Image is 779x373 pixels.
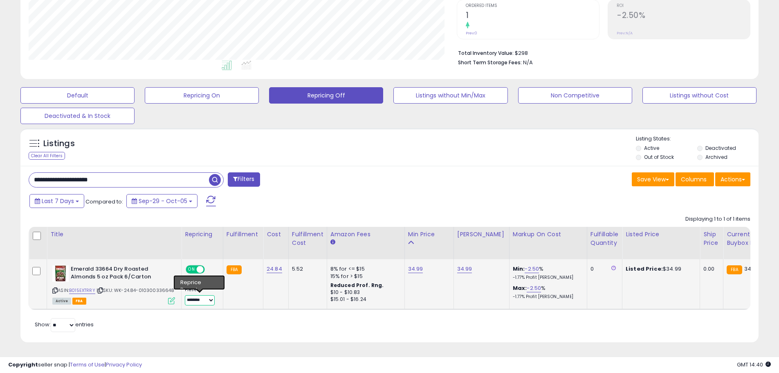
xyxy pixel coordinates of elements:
p: -1.77% Profit [PERSON_NAME] [513,294,581,300]
div: 15% for > $15 [330,273,398,280]
span: Last 7 Days [42,197,74,205]
div: Min Price [408,230,450,239]
div: Repricing [185,230,220,239]
div: [PERSON_NAME] [457,230,506,239]
span: OFF [204,266,217,273]
button: Actions [715,172,750,186]
button: Sep-29 - Oct-05 [126,194,198,208]
a: 34.99 [408,265,423,273]
div: Title [50,230,178,239]
label: Deactivated [705,145,736,151]
img: 51EFL6pQA1L._SL40_.jpg [52,265,69,282]
button: Listings without Cost [642,87,757,104]
b: Short Term Storage Fees: [458,59,522,66]
span: | SKU: WK-24.84-010300336648 [97,287,175,294]
th: The percentage added to the cost of goods (COGS) that forms the calculator for Min & Max prices. [509,227,587,259]
div: Displaying 1 to 1 of 1 items [685,215,750,223]
small: Prev: N/A [617,31,633,36]
button: Columns [676,172,714,186]
a: 24.84 [267,265,282,273]
button: Repricing Off [269,87,383,104]
h2: 1 [466,11,599,22]
span: Show: entries [35,321,94,328]
b: Emerald 33664 Dry Roasted Almonds 5 oz Pack 6/Carton [71,265,170,283]
div: Listed Price [626,230,696,239]
div: 0 [590,265,616,273]
div: Fulfillable Quantity [590,230,619,247]
a: Privacy Policy [106,361,142,368]
small: Prev: 0 [466,31,477,36]
div: 8% for <= $15 [330,265,398,273]
span: ON [186,266,197,273]
div: Cost [267,230,285,239]
a: 34.99 [457,265,472,273]
div: Clear All Filters [29,152,65,160]
div: seller snap | | [8,361,142,369]
a: -2.50 [525,265,539,273]
h2: -2.50% [617,11,750,22]
div: % [513,265,581,280]
b: Min: [513,265,525,273]
button: Default [20,87,135,104]
small: Amazon Fees. [330,239,335,246]
span: 34.99 [744,265,759,273]
label: Active [644,145,659,151]
button: Listings without Min/Max [393,87,507,104]
a: B015EXTRRY [69,287,95,294]
p: Listing States: [636,135,759,143]
div: Amazon AI * [185,278,217,285]
button: Deactivated & In Stock [20,108,135,124]
div: $15.01 - $16.24 [330,296,398,303]
h5: Listings [43,138,75,149]
div: $34.99 [626,265,694,273]
div: Markup on Cost [513,230,584,239]
div: Fulfillment Cost [292,230,323,247]
b: Reduced Prof. Rng. [330,282,384,289]
div: $10 - $10.83 [330,289,398,296]
div: Preset: [185,287,217,305]
li: $298 [458,47,744,57]
div: % [513,285,581,300]
button: Save View [632,172,674,186]
label: Archived [705,154,727,161]
label: Out of Stock [644,154,674,161]
span: All listings currently available for purchase on Amazon [52,298,71,305]
button: Repricing On [145,87,259,104]
strong: Copyright [8,361,38,368]
a: -2.50 [527,284,541,292]
div: Current Buybox Price [727,230,769,247]
span: Sep-29 - Oct-05 [139,197,187,205]
div: 0.00 [703,265,717,273]
span: Ordered Items [466,4,599,8]
div: Amazon Fees [330,230,401,239]
span: Compared to: [85,198,123,206]
span: ROI [617,4,750,8]
b: Listed Price: [626,265,663,273]
span: Columns [681,175,707,183]
div: Ship Price [703,230,720,247]
small: FBA [727,265,742,274]
div: Fulfillment [227,230,260,239]
a: Terms of Use [70,361,105,368]
b: Max: [513,284,527,292]
p: -1.77% Profit [PERSON_NAME] [513,275,581,280]
button: Non Competitive [518,87,632,104]
b: Total Inventory Value: [458,50,514,57]
span: N/A [523,59,533,66]
div: ASIN: [52,265,175,303]
small: FBA [227,265,242,274]
span: FBA [72,298,86,305]
button: Last 7 Days [29,194,84,208]
span: 2025-10-13 14:40 GMT [737,361,771,368]
button: Filters [228,172,260,187]
div: 5.52 [292,265,321,273]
